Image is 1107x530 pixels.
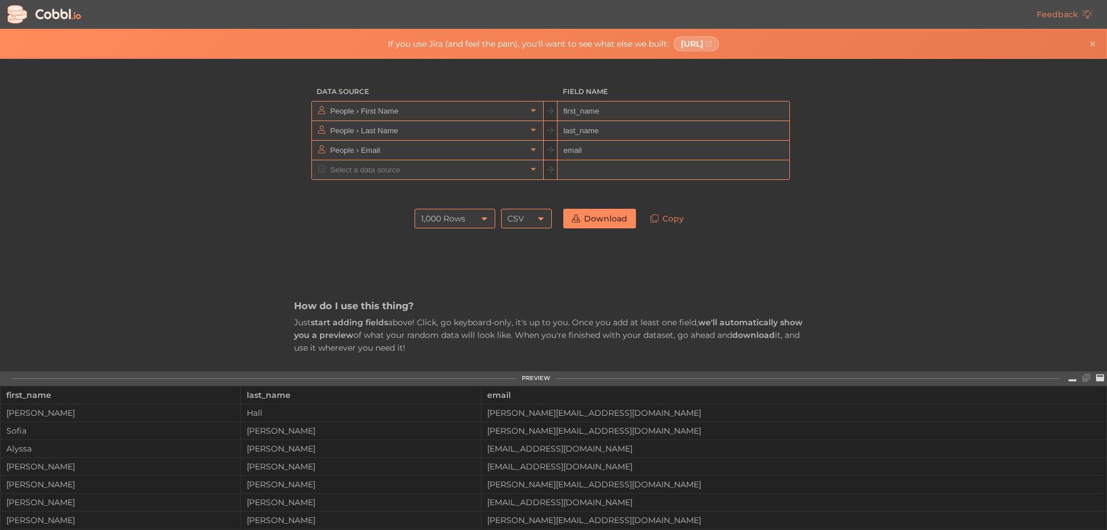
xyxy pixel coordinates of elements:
[327,121,526,140] input: Select a data source
[311,82,544,102] h3: Data Source
[1028,5,1101,24] a: Feedback
[481,498,1106,507] div: [EMAIL_ADDRESS][DOMAIN_NAME]
[1,444,240,453] div: Alyssa
[241,444,481,453] div: [PERSON_NAME]
[642,209,692,228] a: Copy
[311,317,388,328] strong: start adding fields
[481,444,1106,453] div: [EMAIL_ADDRESS][DOMAIN_NAME]
[1,498,240,507] div: [PERSON_NAME]
[1,426,240,435] div: Sofia
[327,160,526,179] input: Select a data source
[558,82,790,102] h3: Field Name
[241,462,481,471] div: [PERSON_NAME]
[294,299,813,312] h3: How do I use this thing?
[481,408,1106,418] div: [PERSON_NAME][EMAIL_ADDRESS][DOMAIN_NAME]
[481,480,1106,489] div: [PERSON_NAME][EMAIL_ADDRESS][DOMAIN_NAME]
[563,209,636,228] a: Download
[6,386,235,404] div: first_name
[247,386,475,404] div: last_name
[241,480,481,489] div: [PERSON_NAME]
[481,516,1106,525] div: [PERSON_NAME][EMAIL_ADDRESS][DOMAIN_NAME]
[1,480,240,489] div: [PERSON_NAME]
[481,426,1106,435] div: [PERSON_NAME][EMAIL_ADDRESS][DOMAIN_NAME]
[241,426,481,435] div: [PERSON_NAME]
[481,462,1106,471] div: [EMAIL_ADDRESS][DOMAIN_NAME]
[487,386,1101,404] div: email
[388,39,669,48] span: If you use Jira (and feel the pain), you'll want to see what else we built:
[732,330,775,340] strong: download
[507,209,524,228] div: CSV
[421,209,465,228] div: 1,000 Rows
[241,498,481,507] div: [PERSON_NAME]
[1,408,240,418] div: [PERSON_NAME]
[294,316,813,355] p: Just above! Click, go keyboard-only, it's up to you. Once you add at least one field, of what you...
[1,462,240,471] div: [PERSON_NAME]
[327,141,526,160] input: Select a data source
[241,408,481,418] div: Hall
[522,375,550,382] div: PREVIEW
[673,36,720,51] a: [URL]
[681,39,703,48] span: [URL]
[1,516,240,525] div: [PERSON_NAME]
[327,102,526,121] input: Select a data source
[241,516,481,525] div: [PERSON_NAME]
[1086,37,1100,51] button: Close banner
